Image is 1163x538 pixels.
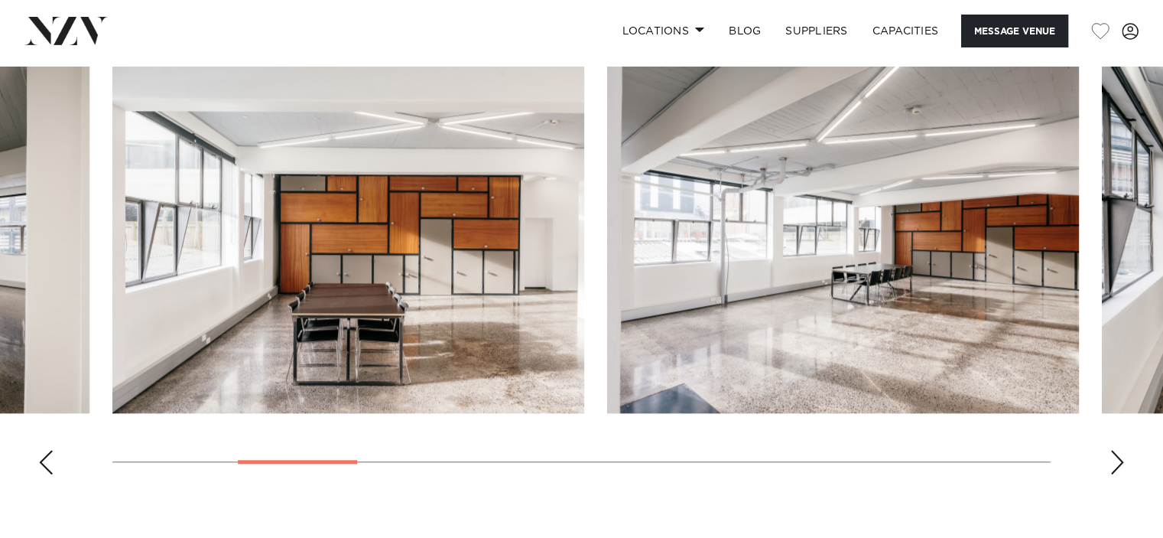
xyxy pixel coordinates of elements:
swiper-slide: 3 / 15 [112,67,584,413]
swiper-slide: 4 / 15 [607,67,1079,413]
img: nzv-logo.png [24,17,108,44]
a: BLOG [716,15,773,47]
a: SUPPLIERS [773,15,859,47]
button: Message Venue [961,15,1068,47]
a: Locations [609,15,716,47]
a: Capacities [860,15,951,47]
